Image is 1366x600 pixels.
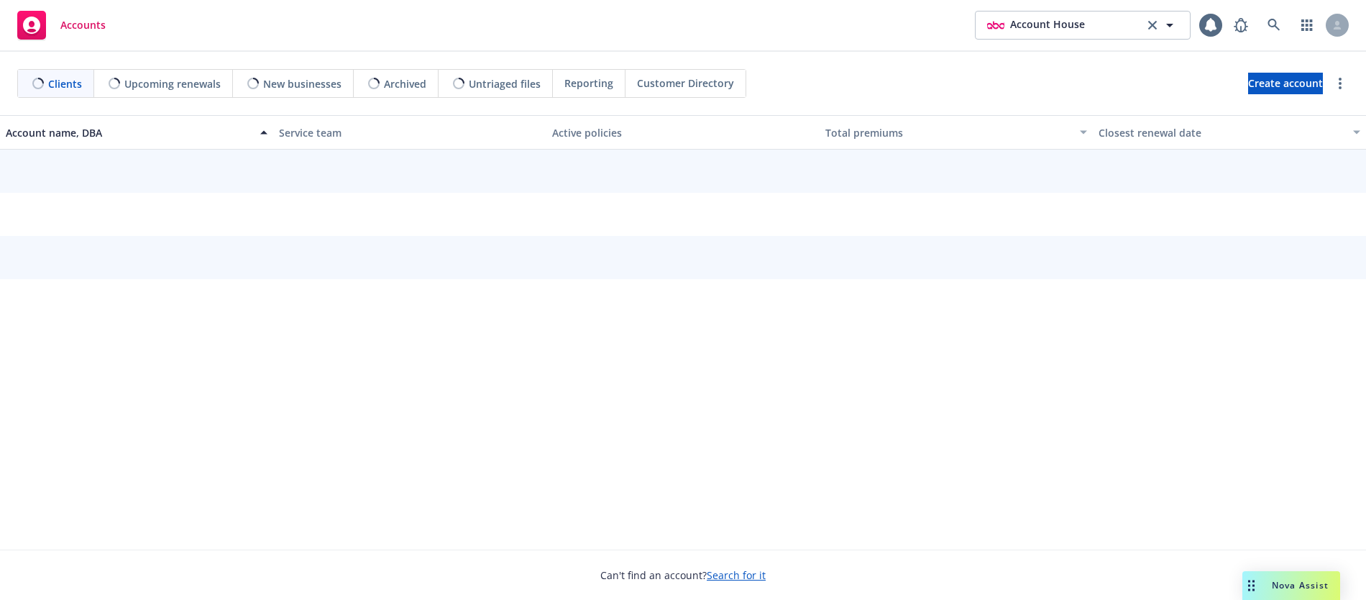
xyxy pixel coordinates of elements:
div: Active policies [552,125,814,140]
div: Account name, DBA [6,125,252,140]
a: more [1331,75,1349,92]
span: Accounts [60,19,106,31]
a: Switch app [1293,11,1321,40]
span: Nova Assist [1272,579,1329,591]
span: New businesses [263,76,341,91]
button: Nova Assist [1242,571,1340,600]
span: Clients [48,76,82,91]
span: Archived [384,76,426,91]
a: clear selection [1144,17,1161,34]
span: Can't find an account? [600,568,766,583]
a: Create account [1248,73,1323,94]
div: Total premiums [825,125,1071,140]
button: Total premiums [820,115,1093,150]
button: photoAccount Houseclear selection [975,11,1191,40]
div: Drag to move [1242,571,1260,600]
button: Closest renewal date [1093,115,1366,150]
img: photo [987,17,1004,34]
div: Closest renewal date [1099,125,1344,140]
span: Untriaged files [469,76,541,91]
button: Service team [273,115,546,150]
span: Create account [1248,70,1323,97]
div: Service team [279,125,541,140]
a: Search for it [707,568,766,582]
span: Reporting [564,76,613,91]
a: Accounts [12,5,111,45]
a: Search [1260,11,1288,40]
span: Upcoming renewals [124,76,221,91]
span: Customer Directory [637,76,734,91]
span: Account House [1010,17,1085,34]
button: Active policies [546,115,820,150]
a: Report a Bug [1227,11,1255,40]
